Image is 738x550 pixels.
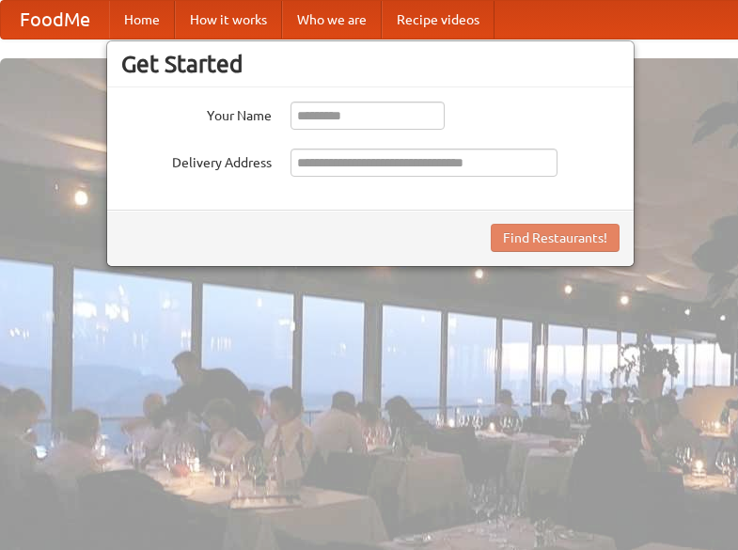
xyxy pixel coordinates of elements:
[1,1,109,39] a: FoodMe
[121,50,620,78] h3: Get Started
[121,102,272,125] label: Your Name
[282,1,382,39] a: Who we are
[175,1,282,39] a: How it works
[382,1,495,39] a: Recipe videos
[491,224,620,252] button: Find Restaurants!
[121,149,272,172] label: Delivery Address
[109,1,175,39] a: Home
